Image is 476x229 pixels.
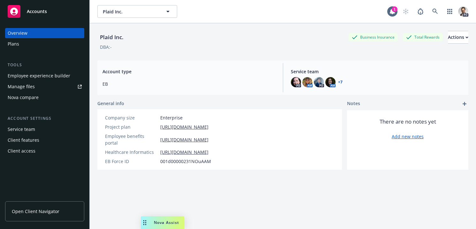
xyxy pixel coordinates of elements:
a: [URL][DOMAIN_NAME] [160,149,208,155]
a: Report a Bug [414,5,427,18]
div: Service team [8,124,35,134]
a: Client features [5,135,84,145]
a: add [461,100,468,108]
img: photo [458,6,468,17]
div: Account settings [5,115,84,122]
a: +7 [338,80,343,84]
span: Account type [102,68,275,75]
span: General info [97,100,124,107]
img: photo [302,77,313,87]
div: Drag to move [141,216,149,229]
a: Manage files [5,82,84,92]
div: Client access [8,146,35,156]
a: [URL][DOMAIN_NAME] [160,124,208,130]
img: photo [314,77,324,87]
a: Client access [5,146,84,156]
button: Nova Assist [141,216,184,229]
div: EB Force ID [105,158,158,165]
div: DBA: - [100,44,112,50]
a: Service team [5,124,84,134]
div: Actions [448,31,468,43]
button: Actions [448,31,468,44]
img: photo [325,77,336,87]
div: Employee experience builder [8,71,70,81]
span: Notes [347,100,360,108]
span: EB [102,81,275,87]
span: Accounts [27,9,47,14]
a: Employee experience builder [5,71,84,81]
span: 001d00000231NOuAAM [160,158,211,165]
div: Manage files [8,82,35,92]
a: Plans [5,39,84,49]
div: Total Rewards [403,33,443,41]
a: Add new notes [392,133,424,140]
a: Start snowing [399,5,412,18]
div: Plaid Inc. [97,33,126,41]
span: Plaid Inc. [103,8,158,15]
div: Overview [8,28,27,38]
span: Open Client Navigator [12,208,59,215]
a: Accounts [5,3,84,20]
span: Service team [291,68,464,75]
a: Overview [5,28,84,38]
div: Healthcare Informatics [105,149,158,155]
img: photo [291,77,301,87]
a: Nova compare [5,92,84,103]
div: Client features [8,135,39,145]
div: Plans [8,39,19,49]
a: Search [429,5,442,18]
span: Nova Assist [154,220,179,225]
div: Project plan [105,124,158,130]
div: 1 [392,6,397,12]
span: Enterprise [160,114,183,121]
div: Company size [105,114,158,121]
div: Nova compare [8,92,39,103]
span: There are no notes yet [380,118,436,125]
button: Plaid Inc. [97,5,177,18]
div: Business Insurance [349,33,398,41]
div: Tools [5,62,84,68]
a: Switch app [443,5,456,18]
a: [URL][DOMAIN_NAME] [160,136,208,143]
div: Employee benefits portal [105,133,158,146]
